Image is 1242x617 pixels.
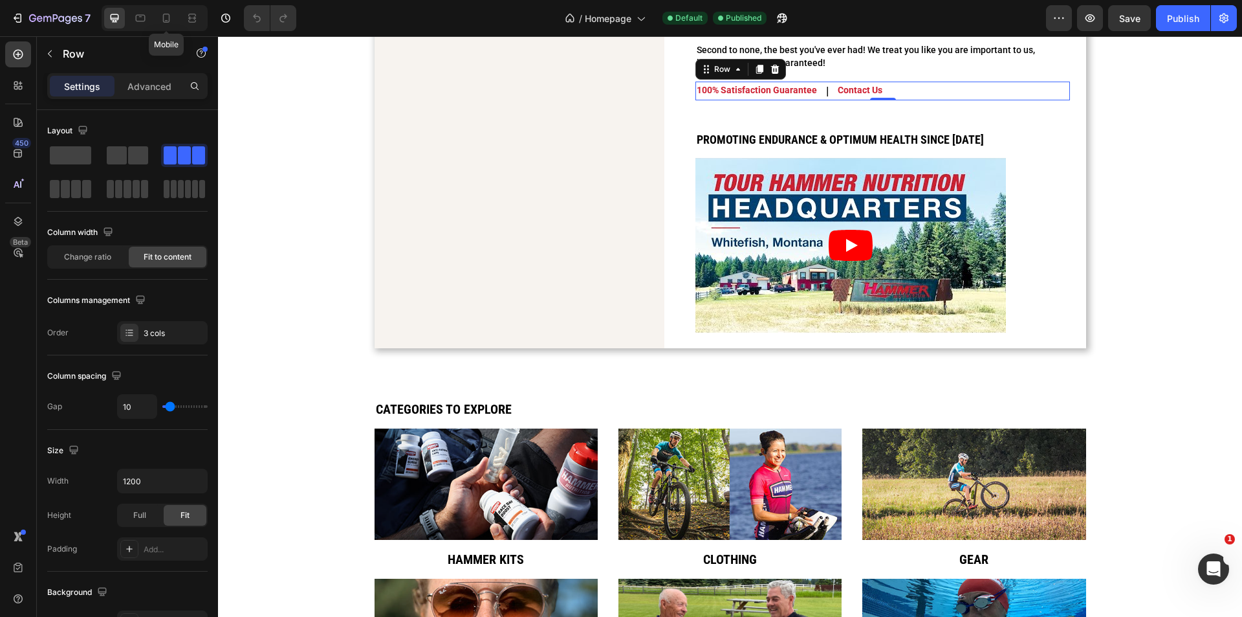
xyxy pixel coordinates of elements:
div: Width [47,475,69,487]
p: Row [63,46,173,62]
div: Order [47,327,69,339]
div: Beta [10,237,31,247]
div: Undo/Redo [244,5,296,31]
a: Gear [741,515,770,531]
div: Background [47,584,110,601]
div: Gap [47,401,62,412]
a: contact us [620,49,664,59]
div: Size [47,442,82,460]
div: Column spacing [47,368,124,385]
p: 7 [85,10,91,26]
h2: Promoting Endurance & Optimum Health since [DATE] [477,95,788,112]
span: / [579,12,582,25]
span: Published [726,12,761,24]
div: 450 [12,138,31,148]
div: Column width [47,224,116,241]
iframe: Design area [218,36,1242,617]
button: Play [611,194,655,225]
div: Columns management [47,292,148,309]
a: Clothing [485,515,539,531]
span: Homepage [585,12,631,25]
img: MitchFinal-82.jpg [644,392,867,504]
span: Change ratio [64,251,111,263]
input: Auto [118,395,157,418]
p: | [608,47,611,63]
p: Settings [64,80,100,93]
img: 12_102324.jpg [157,392,380,503]
span: Fit [180,510,190,521]
button: Publish [1156,5,1210,31]
div: 3 cols [144,328,204,339]
span: 1 [1225,534,1235,544]
iframe: Intercom live chat [1198,554,1229,585]
button: 7 [5,5,96,31]
span: Full [133,510,146,521]
div: Add... [144,544,204,555]
p: Advanced [127,80,171,93]
img: all3_2025.jpg [400,392,624,504]
div: Publish [1167,12,1199,25]
span: Fit to content [144,251,191,263]
div: Height [47,510,71,521]
a: 100% satisfaction guarantee [479,49,599,59]
a: Hammer kits [230,515,306,531]
div: Padding [47,543,77,555]
span: Default [675,12,703,24]
button: Save [1108,5,1151,31]
div: Row [494,27,515,39]
h2: Categories to explore [157,364,868,382]
div: Layout [47,122,91,140]
input: Auto [118,469,207,493]
span: Save [1119,13,1140,24]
